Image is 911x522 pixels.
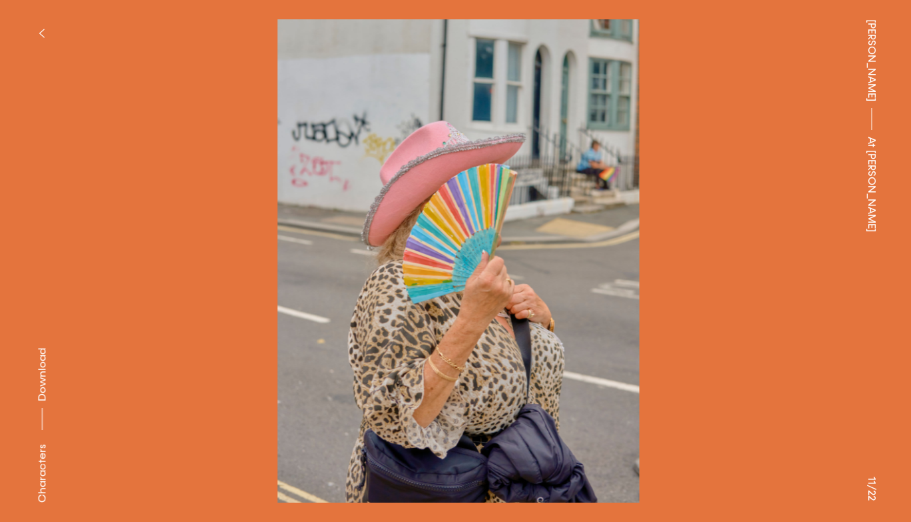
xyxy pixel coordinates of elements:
div: Characters [34,444,50,503]
a: [PERSON_NAME] [864,19,880,101]
span: At [PERSON_NAME] [864,137,880,232]
button: Download asset [34,348,50,437]
span: Download [35,348,49,401]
